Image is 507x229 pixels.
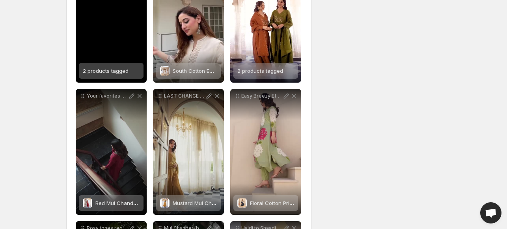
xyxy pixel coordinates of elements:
span: Floral Cotton Printed Pinex Co-Ord Set [250,200,345,206]
div: Open chat [480,202,501,223]
p: LAST CHANCE End of season sale up to 50 off your most-loved pieces Dont let them slip away wearaa... [164,93,205,99]
span: South Cotton Embroidered Kurta Pant Set [173,68,274,74]
p: Easy Breezy Effortlessly Luxe Our Mul Cotton Co-ord Set is your new BFF for days when you want co... [241,93,282,99]
span: 2 products tagged [237,68,283,74]
div: Your favorites are going fast Up to 50 off shop before theyre gone endofseasonsale upto50off shop... [76,89,147,215]
div: Easy Breezy Effortlessly Luxe Our Mul Cotton Co-ord Set is your new BFF for days when you want co... [230,89,301,215]
span: 2 products tagged [83,68,129,74]
span: Red Mul Chanderi Embroidered Anarkali Suit [95,200,205,206]
span: Mustard Mul Chanderi Embroidered Anarkali Suit [173,200,293,206]
p: Your favorites are going fast Up to 50 off shop before theyre gone endofseasonsale upto50off shop... [87,93,128,99]
div: LAST CHANCE End of season sale up to 50 off your most-loved pieces Dont let them slip away wearaa... [153,89,224,215]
